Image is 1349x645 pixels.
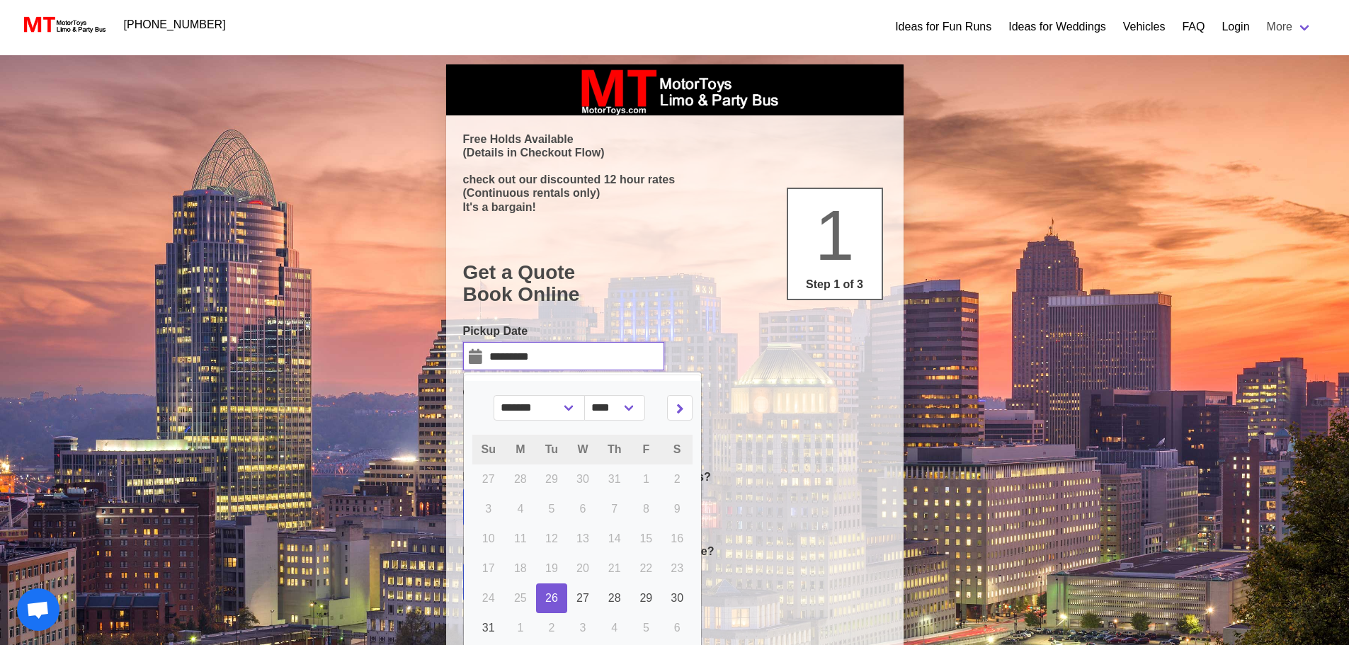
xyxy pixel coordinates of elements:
a: Open chat [17,588,59,631]
span: Th [608,443,622,455]
span: 30 [576,473,589,485]
a: 29 [630,583,661,613]
span: 4 [517,503,523,515]
span: 25 [514,592,527,604]
p: It's a bargain! [463,200,887,214]
span: M [516,443,525,455]
p: (Continuous rentals only) [463,186,887,200]
span: 15 [639,532,652,544]
span: 31 [482,622,495,634]
span: 11 [514,532,527,544]
span: 29 [545,473,558,485]
span: 2 [548,622,554,634]
span: 16 [671,532,683,544]
p: Step 1 of 3 [794,276,876,293]
span: 28 [608,592,621,604]
a: 26 [536,583,567,613]
span: W [577,443,588,455]
span: 5 [548,503,554,515]
span: 17 [482,562,495,574]
a: Login [1222,18,1249,35]
a: Ideas for Fun Runs [895,18,991,35]
span: 21 [608,562,621,574]
span: 4 [611,622,617,634]
span: 29 [639,592,652,604]
a: 28 [598,583,631,613]
a: 30 [661,583,693,613]
span: Tu [545,443,558,455]
span: 6 [674,622,681,634]
a: FAQ [1182,18,1205,35]
img: MotorToys Logo [20,15,107,35]
span: 2 [674,473,681,485]
span: 26 [545,592,558,604]
span: 22 [639,562,652,574]
p: Free Holds Available [463,132,887,146]
span: Su [482,443,496,455]
span: 1 [815,195,855,275]
span: 10 [482,532,495,544]
span: 7 [611,503,617,515]
span: S [673,443,681,455]
a: 31 [472,613,505,643]
span: 14 [608,532,621,544]
p: check out our discounted 12 hour rates [463,173,887,186]
span: 6 [580,503,586,515]
h1: Get a Quote Book Online [463,261,887,306]
span: 30 [671,592,683,604]
span: 31 [608,473,621,485]
span: 18 [514,562,527,574]
a: [PHONE_NUMBER] [115,11,234,39]
span: 1 [517,622,523,634]
span: 20 [576,562,589,574]
span: 3 [580,622,586,634]
span: 28 [514,473,527,485]
span: 5 [643,622,649,634]
a: Ideas for Weddings [1008,18,1106,35]
span: 24 [482,592,495,604]
span: 23 [671,562,683,574]
span: 9 [674,503,681,515]
span: 19 [545,562,558,574]
p: (Details in Checkout Flow) [463,146,887,159]
span: 1 [643,473,649,485]
span: 27 [576,592,589,604]
span: 3 [485,503,491,515]
span: F [642,443,649,455]
label: Pickup Date [463,323,664,340]
span: 27 [482,473,495,485]
span: 12 [545,532,558,544]
span: 13 [576,532,589,544]
a: Vehicles [1123,18,1166,35]
a: 27 [567,583,598,613]
span: 8 [643,503,649,515]
a: More [1258,13,1321,41]
img: box_logo_brand.jpeg [569,64,781,115]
